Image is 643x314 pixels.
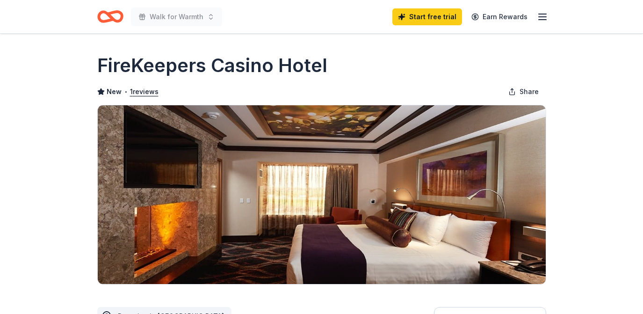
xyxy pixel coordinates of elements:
[501,82,546,101] button: Share
[131,7,222,26] button: Walk for Warmth
[97,6,123,28] a: Home
[150,11,203,22] span: Walk for Warmth
[98,105,546,284] img: Image for FireKeepers Casino Hotel
[520,86,539,97] span: Share
[124,88,127,95] span: •
[130,86,159,97] button: 1reviews
[392,8,462,25] a: Start free trial
[107,86,122,97] span: New
[97,52,327,79] h1: FireKeepers Casino Hotel
[466,8,533,25] a: Earn Rewards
